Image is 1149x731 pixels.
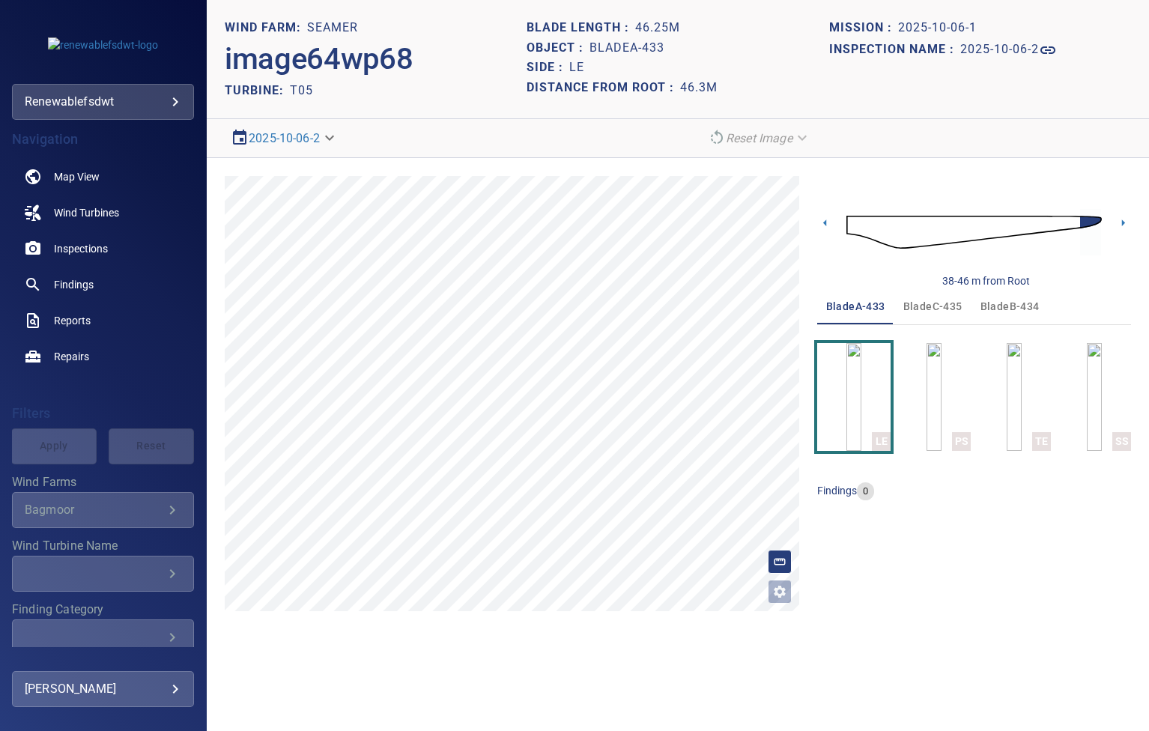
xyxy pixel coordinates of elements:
[225,41,413,77] h2: image64wp68
[817,343,891,451] button: LE
[980,297,1040,316] span: bladeB-434
[12,195,194,231] a: windturbines noActive
[927,343,942,451] a: PS
[290,83,313,97] h2: T05
[527,81,680,95] h1: Distance from root :
[225,125,344,151] div: 2025-10-06-2
[12,84,194,120] div: renewablefsdwt
[527,61,569,75] h1: Side :
[25,677,181,701] div: [PERSON_NAME]
[527,41,589,55] h1: Object :
[898,21,977,35] h1: 2025-10-06-1
[54,169,100,184] span: Map View
[768,580,792,604] button: Open image filters and tagging options
[829,21,898,35] h1: Mission :
[635,21,680,35] h1: 46.25m
[54,313,91,328] span: Reports
[960,43,1039,57] h1: 2025-10-06-2
[826,297,885,316] span: bladeA-433
[872,432,891,451] div: LE
[527,21,635,35] h1: Blade length :
[12,619,194,655] div: Finding Category
[960,41,1057,59] a: 2025-10-06-2
[12,406,194,421] h4: Filters
[48,37,158,52] img: renewablefsdwt-logo
[569,61,584,75] h1: LE
[1057,343,1131,451] button: SS
[897,343,971,451] button: PS
[903,297,962,316] span: bladeC-435
[54,277,94,292] span: Findings
[12,339,194,374] a: repairs noActive
[12,132,194,147] h4: Navigation
[12,159,194,195] a: map noActive
[829,43,960,57] h1: Inspection name :
[1112,432,1131,451] div: SS
[12,303,194,339] a: reports noActive
[25,503,163,517] div: Bagmoor
[12,231,194,267] a: inspections noActive
[702,125,816,151] div: Reset Image
[12,540,194,552] label: Wind Turbine Name
[54,205,119,220] span: Wind Turbines
[12,556,194,592] div: Wind Turbine Name
[680,81,718,95] h1: 46.3m
[589,41,664,55] h1: bladeA-433
[225,21,307,35] h1: WIND FARM:
[977,343,1051,451] button: TE
[846,343,861,451] a: LE
[249,131,320,145] a: 2025-10-06-2
[225,83,290,97] h2: TURBINE:
[952,432,971,451] div: PS
[942,273,1030,288] div: 38-46 m from Root
[12,492,194,528] div: Wind Farms
[12,267,194,303] a: findings noActive
[1007,343,1022,451] a: TE
[12,476,194,488] label: Wind Farms
[857,485,874,499] span: 0
[54,241,108,256] span: Inspections
[846,201,1102,264] img: d
[1032,432,1051,451] div: TE
[726,131,792,145] em: Reset Image
[54,349,89,364] span: Repairs
[25,90,181,114] div: renewablefsdwt
[1087,343,1102,451] a: SS
[307,21,358,35] h1: Seamer
[817,485,857,497] span: findings
[12,604,194,616] label: Finding Category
